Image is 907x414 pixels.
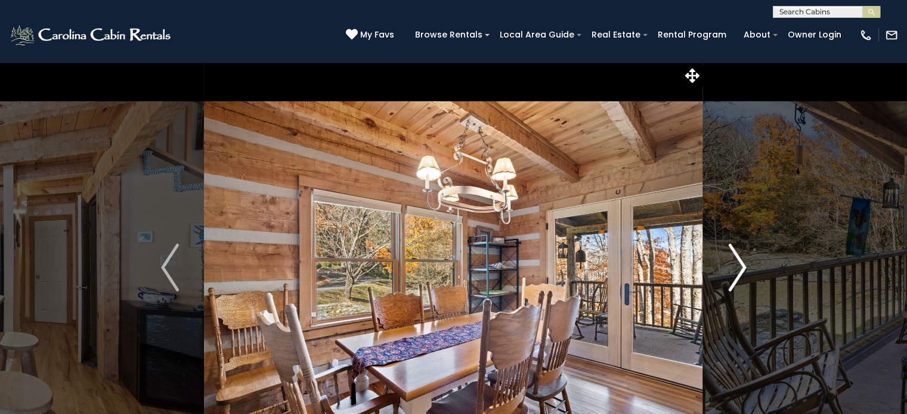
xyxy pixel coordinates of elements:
img: arrow [728,244,746,291]
a: About [738,26,776,44]
a: Owner Login [782,26,847,44]
a: Real Estate [586,26,646,44]
a: Local Area Guide [494,26,580,44]
a: My Favs [346,29,397,42]
img: arrow [161,244,179,291]
a: Rental Program [652,26,732,44]
img: White-1-2.png [9,23,174,47]
span: My Favs [360,29,394,41]
a: Browse Rentals [409,26,488,44]
img: phone-regular-white.png [859,29,872,42]
img: mail-regular-white.png [885,29,898,42]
